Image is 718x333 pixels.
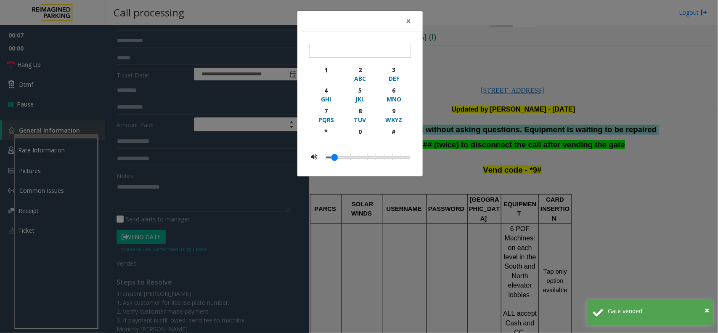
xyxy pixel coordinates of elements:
[406,15,411,27] span: ×
[382,86,405,95] div: 6
[705,304,709,316] span: ×
[348,127,371,136] div: 0
[315,107,338,115] div: 7
[389,152,397,163] li: 0.4
[705,304,709,317] button: Close
[348,107,371,115] div: 8
[343,105,377,125] button: 8TUV
[377,64,411,84] button: 3DEF
[330,152,338,163] li: 0.05
[382,95,405,104] div: MNO
[377,105,411,125] button: 9WXYZ
[382,127,405,136] div: #
[343,64,377,84] button: 2ABC
[326,152,330,163] li: 0
[315,95,338,104] div: GHI
[397,152,405,163] li: 0.45
[382,115,405,124] div: WXYZ
[405,152,409,163] li: 0.5
[382,65,405,74] div: 3
[608,306,707,315] div: Gate vended
[380,152,389,163] li: 0.35
[348,65,371,74] div: 2
[331,154,338,161] a: Drag
[347,152,355,163] li: 0.15
[343,84,377,105] button: 5JKL
[309,105,343,125] button: 7PQRS
[309,64,343,84] button: 1
[377,84,411,105] button: 6MNO
[343,125,377,145] button: 0
[348,115,371,124] div: TUV
[348,95,371,104] div: JKL
[315,66,338,75] div: 1
[348,86,371,95] div: 5
[382,107,405,115] div: 9
[309,84,343,105] button: 4GHI
[363,152,372,163] li: 0.25
[348,74,371,83] div: ABC
[315,86,338,95] div: 4
[315,115,338,124] div: PQRS
[355,152,363,163] li: 0.2
[400,11,417,32] button: Close
[377,125,411,145] button: #
[372,152,380,163] li: 0.3
[382,74,405,83] div: DEF
[338,152,347,163] li: 0.1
